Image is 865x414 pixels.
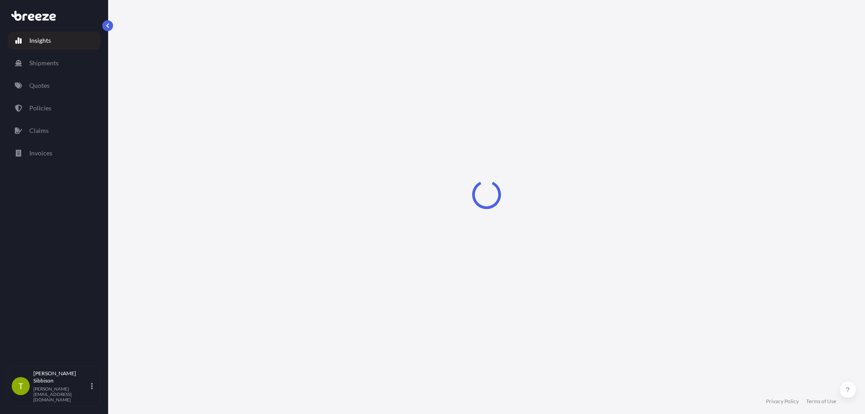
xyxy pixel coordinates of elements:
[8,54,100,72] a: Shipments
[8,99,100,117] a: Policies
[806,398,836,405] a: Terms of Use
[29,126,49,135] p: Claims
[29,36,51,45] p: Insights
[33,386,89,402] p: [PERSON_NAME][EMAIL_ADDRESS][DOMAIN_NAME]
[18,382,23,391] span: T
[29,81,50,90] p: Quotes
[8,122,100,140] a: Claims
[29,149,52,158] p: Invoices
[8,77,100,95] a: Quotes
[33,370,89,384] p: [PERSON_NAME] Sibbison
[766,398,799,405] a: Privacy Policy
[8,144,100,162] a: Invoices
[8,32,100,50] a: Insights
[29,104,51,113] p: Policies
[29,59,59,68] p: Shipments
